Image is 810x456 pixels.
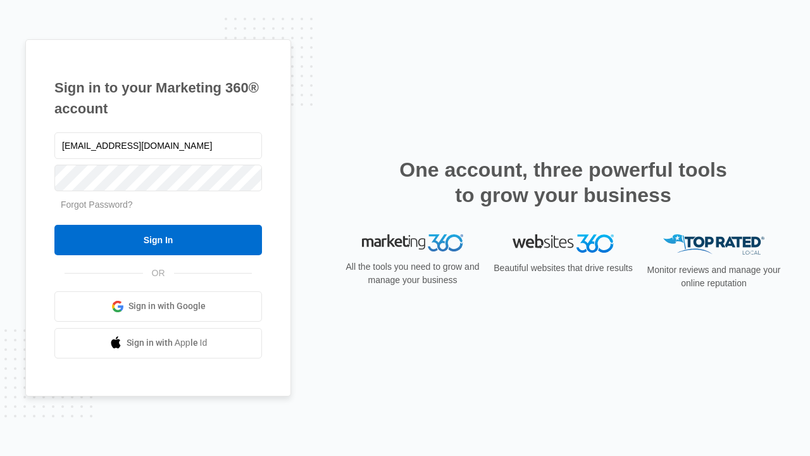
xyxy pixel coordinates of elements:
[54,328,262,358] a: Sign in with Apple Id
[54,132,262,159] input: Email
[127,336,208,350] span: Sign in with Apple Id
[396,157,731,208] h2: One account, three powerful tools to grow your business
[663,234,764,255] img: Top Rated Local
[61,199,133,210] a: Forgot Password?
[492,262,634,275] p: Beautiful websites that drive results
[54,291,262,322] a: Sign in with Google
[513,234,614,253] img: Websites 360
[143,267,174,280] span: OR
[643,263,785,290] p: Monitor reviews and manage your online reputation
[362,234,463,252] img: Marketing 360
[54,77,262,119] h1: Sign in to your Marketing 360® account
[342,260,483,287] p: All the tools you need to grow and manage your business
[128,300,206,313] span: Sign in with Google
[54,225,262,255] input: Sign In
